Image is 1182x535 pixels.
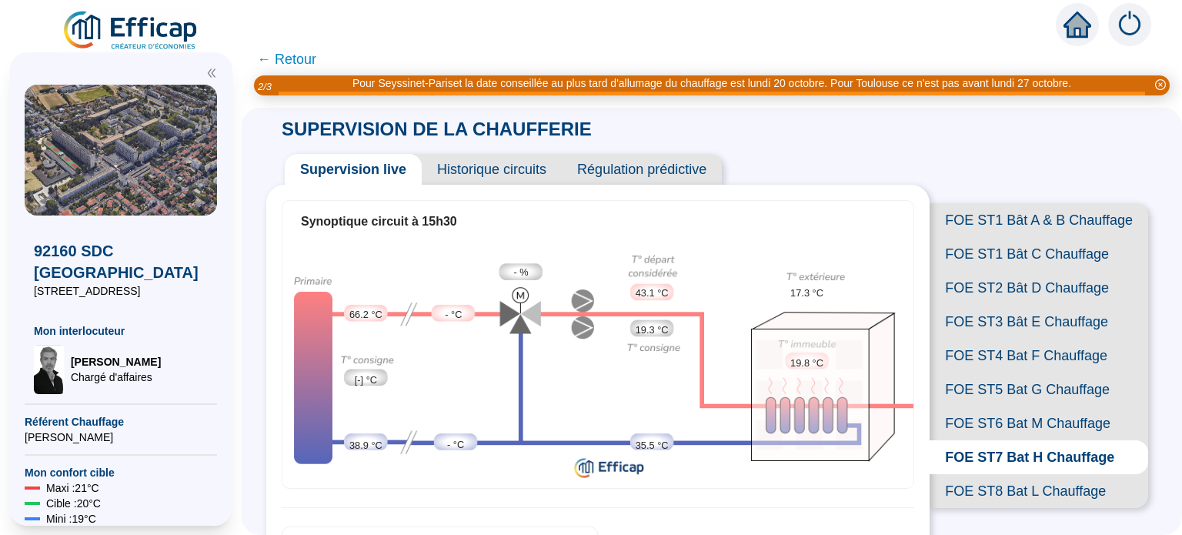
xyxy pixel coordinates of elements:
span: FOE ST8 Bat L Chauffage [930,474,1148,508]
img: circuit-supervision.724c8d6b72cc0638e748.png [282,243,913,484]
span: 92160 SDC [GEOGRAPHIC_DATA] [34,240,208,283]
span: SUPERVISION DE LA CHAUFFERIE [266,119,607,139]
span: Mon interlocuteur [34,323,208,339]
i: 2 / 3 [258,81,272,92]
span: Mini : 19 °C [46,511,96,527]
span: FOE ST4 Bat F Chauffage [930,339,1148,373]
span: Référent Chauffage [25,414,217,430]
span: - % [514,265,529,279]
span: home [1063,11,1091,38]
span: FOE ST1 Bât A & B Chauffage [930,203,1148,237]
span: Cible : 20 °C [46,496,101,511]
div: Synoptique [282,243,913,484]
span: FOE ST1 Bât C Chauffage [930,237,1148,271]
img: alerts [1108,3,1151,46]
span: - °C [445,307,462,322]
span: 43.1 °C [636,286,669,300]
span: Mon confort cible [25,465,217,480]
div: Pour Seyssinet-Pariset la date conseillée au plus tard d'allumage du chauffage est lundi 20 octob... [352,75,1071,92]
span: Historique circuits [422,154,562,185]
span: 66.2 °C [349,307,382,322]
span: FOE ST6 Bat M Chauffage [930,406,1148,440]
div: Synoptique circuit à 15h30 [301,212,895,231]
span: FOE ST7 Bat H Chauffage [930,440,1148,474]
span: Supervision live [285,154,422,185]
span: double-left [206,68,217,79]
img: Chargé d'affaires [34,345,65,394]
span: [PERSON_NAME] [25,430,217,445]
span: 35.5 °C [636,438,669,453]
span: Maxi : 21 °C [46,480,99,496]
span: 17.3 °C [790,286,823,300]
span: FOE ST2 Bât D Chauffage [930,271,1148,305]
span: 19.3 °C [636,323,669,337]
span: FOE ST5 Bat G Chauffage [930,373,1148,406]
span: Chargé d'affaires [71,369,161,385]
img: efficap energie logo [62,9,201,52]
span: - °C [447,437,464,452]
span: close-circle [1155,79,1166,90]
span: [-] °C [355,373,377,387]
span: 38.9 °C [349,438,382,453]
span: [PERSON_NAME] [71,354,161,369]
span: Régulation prédictive [562,154,722,185]
span: ← Retour [257,48,316,70]
span: [STREET_ADDRESS] [34,283,208,299]
span: FOE ST3 Bât E Chauffage [930,305,1148,339]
